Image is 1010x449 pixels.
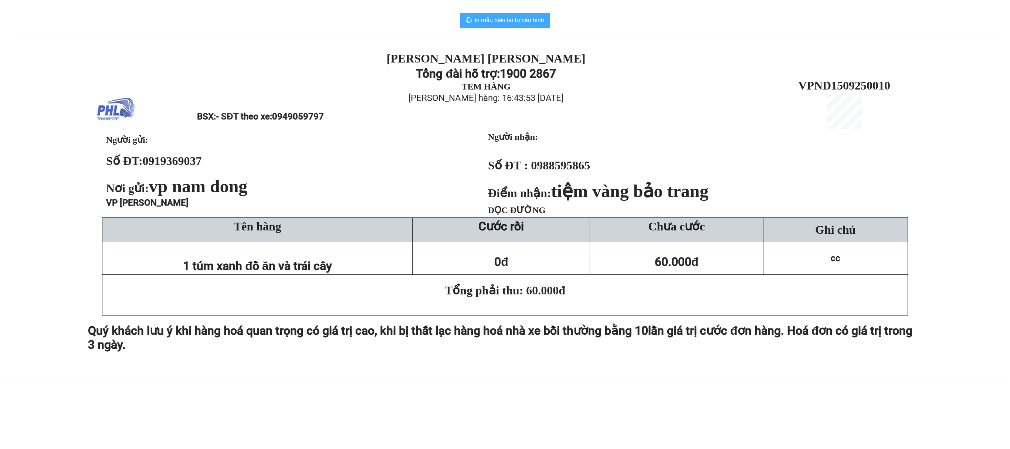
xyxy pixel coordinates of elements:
[197,111,323,122] span: BSX:
[97,91,135,129] img: logo
[815,223,855,236] span: Ghi chú
[88,324,912,352] span: lần giá trị cước đơn hàng. Hoá đơn có giá trị trong 3 ngày.
[183,259,332,273] span: 1 túm xanh đồ ăn và trái cây
[460,13,550,28] button: printerIn mẫu biên lai tự cấu hình
[488,159,528,172] strong: Số ĐT :
[551,181,709,201] span: tiệm vàng bảo trang
[149,176,248,196] span: vp nam dong
[831,253,840,263] span: cc
[106,135,148,145] span: Người gửi:
[216,111,323,122] span: - SĐT theo xe:
[488,132,538,142] strong: Người nhận:
[466,17,472,24] span: printer
[445,284,565,297] span: Tổng phải thu: 60.000đ
[500,67,556,81] strong: 1900 2867
[478,219,524,233] strong: Cước rồi
[387,52,586,65] strong: [PERSON_NAME] [PERSON_NAME]
[798,79,890,92] span: VPND1509250010
[488,186,708,200] strong: Điểm nhận:
[494,255,508,269] span: 0đ
[143,154,202,168] span: 0919369037
[648,220,705,233] span: Chưa cước
[234,220,281,233] span: Tên hàng
[461,82,511,91] strong: TEM HÀNG
[488,205,546,215] span: DỌC ĐƯỜNG
[531,159,590,172] span: 0988595865
[106,154,202,168] strong: Số ĐT:
[475,16,544,25] span: In mẫu biên lai tự cấu hình
[272,111,324,122] span: 0949059797
[106,198,189,208] span: VP [PERSON_NAME]
[655,255,699,269] span: 60.000đ
[88,324,648,338] span: Quý khách lưu ý khi hàng hoá quan trọng có giá trị cao, khi bị thất lạc hàng hoá nhà xe bồi thườn...
[416,67,500,81] strong: Tổng đài hỗ trợ:
[409,93,563,103] span: [PERSON_NAME] hàng: 16:43:53 [DATE]
[106,182,250,195] span: Nơi gửi:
